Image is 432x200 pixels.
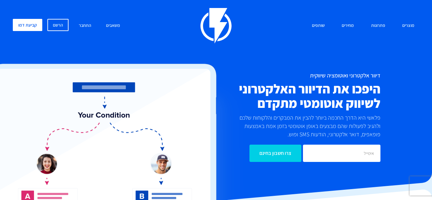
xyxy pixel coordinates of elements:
h1: דיוור אלקטרוני ואוטומציה שיווקית [187,72,381,79]
input: צרו חשבון בחינם [249,145,301,162]
a: שותפים [307,19,330,33]
a: התחבר [74,19,96,33]
h2: היפכו את הדיוור האלקטרוני לשיווק אוטומטי מתקדם [187,82,381,110]
input: אימייל [303,145,380,162]
a: מחירים [337,19,359,33]
a: מוצרים [397,19,419,33]
a: משאבים [101,19,125,33]
a: קביעת דמו [13,19,42,31]
a: פתרונות [366,19,390,33]
p: פלאשי היא הדרך החכמה ביותר להבין את המבקרים והלקוחות שלכם ולהגיב לפעולות שהם מבצעים באופן אוטומטי... [238,114,380,138]
a: הרשם [47,19,69,31]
